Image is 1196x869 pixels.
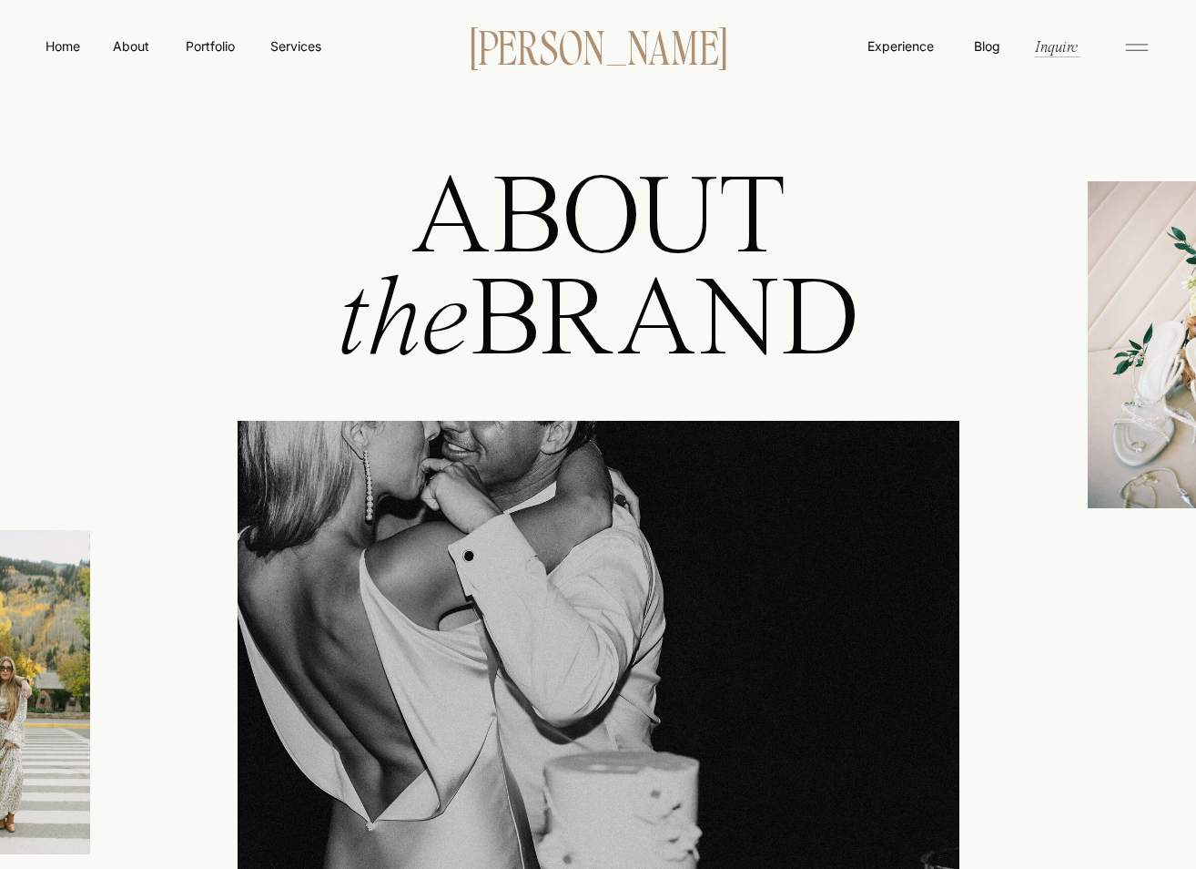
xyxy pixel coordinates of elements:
a: Inquire [1033,36,1079,56]
a: Home [42,36,84,56]
a: Experience [866,36,936,56]
a: [PERSON_NAME] [441,26,755,65]
a: Services [269,36,322,56]
a: Blog [969,36,1004,55]
a: Portfolio [177,36,242,56]
h1: ABOUT BRAND [269,171,927,441]
a: About [110,36,151,55]
i: the [336,267,470,380]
